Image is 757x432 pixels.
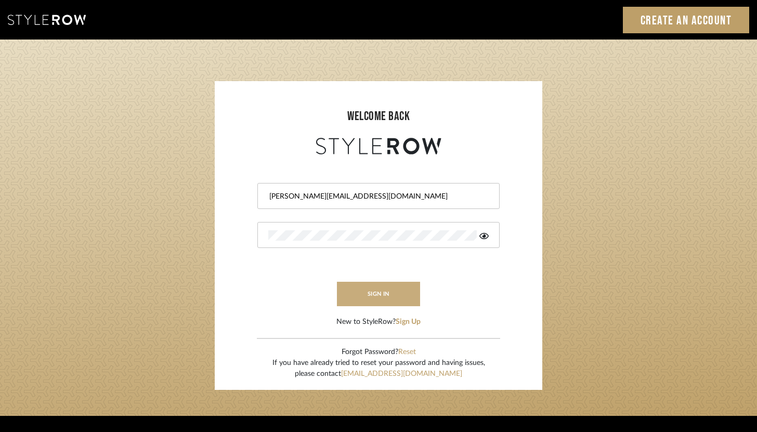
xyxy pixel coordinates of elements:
div: New to StyleRow? [336,317,421,328]
button: Reset [398,347,416,358]
a: Create an Account [623,7,750,33]
div: welcome back [225,107,532,126]
input: Email Address [268,191,486,202]
div: If you have already tried to reset your password and having issues, please contact [272,358,485,379]
div: Forgot Password? [272,347,485,358]
button: Sign Up [396,317,421,328]
a: [EMAIL_ADDRESS][DOMAIN_NAME] [341,370,462,377]
button: sign in [337,282,420,306]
